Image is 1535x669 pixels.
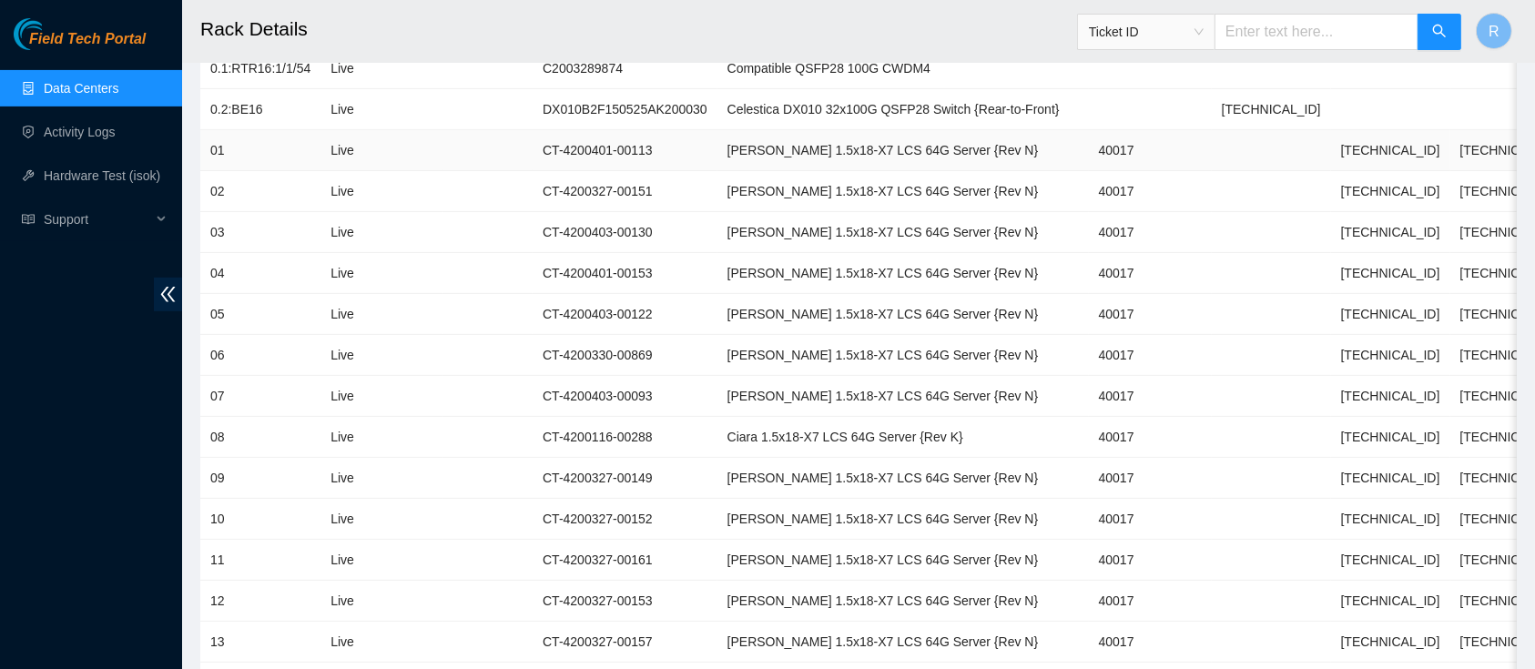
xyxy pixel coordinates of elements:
a: Activity Logs [44,125,116,139]
td: [TECHNICAL_ID] [1331,622,1450,663]
td: 40017 [1089,335,1212,376]
td: CT-4200403-00130 [533,212,717,253]
td: Live [320,540,443,581]
td: 40017 [1089,499,1212,540]
a: Hardware Test (isok) [44,168,160,183]
td: 40017 [1089,253,1212,294]
span: search [1432,24,1447,41]
td: Live [320,458,443,499]
td: [TECHNICAL_ID] [1331,130,1450,171]
td: [PERSON_NAME] 1.5x18-X7 LCS 64G Server {Rev N} [717,171,1089,212]
td: [PERSON_NAME] 1.5x18-X7 LCS 64G Server {Rev N} [717,581,1089,622]
td: 40017 [1089,540,1212,581]
td: Live [320,48,443,89]
td: [PERSON_NAME] 1.5x18-X7 LCS 64G Server {Rev N} [717,540,1089,581]
td: Compatible QSFP28 100G CWDM4 [717,48,1089,89]
td: 04 [200,253,320,294]
td: 02 [200,171,320,212]
td: [TECHNICAL_ID] [1331,458,1450,499]
td: 40017 [1089,622,1212,663]
td: Live [320,89,443,130]
td: DX010B2F150525AK200030 [533,89,717,130]
td: 13 [200,622,320,663]
td: CT-4200327-00149 [533,458,717,499]
td: 40017 [1089,171,1212,212]
td: Live [320,212,443,253]
span: double-left [154,278,182,311]
td: CT-4200401-00113 [533,130,717,171]
td: CT-4200116-00288 [533,417,717,458]
td: 40017 [1089,581,1212,622]
td: [TECHNICAL_ID] [1331,499,1450,540]
td: CT-4200327-00152 [533,499,717,540]
td: [TECHNICAL_ID] [1331,253,1450,294]
td: [PERSON_NAME] 1.5x18-X7 LCS 64G Server {Rev N} [717,335,1089,376]
td: Live [320,499,443,540]
td: CT-4200330-00869 [533,335,717,376]
td: 09 [200,458,320,499]
td: CT-4200327-00161 [533,540,717,581]
td: 03 [200,212,320,253]
td: Live [320,171,443,212]
td: CT-4200403-00122 [533,294,717,335]
span: read [22,213,35,226]
td: 40017 [1089,458,1212,499]
td: Ciara 1.5x18-X7 LCS 64G Server {Rev K} [717,417,1089,458]
td: 40017 [1089,130,1212,171]
button: R [1476,13,1512,49]
td: [TECHNICAL_ID] [1331,212,1450,253]
input: Enter text here... [1215,14,1418,50]
td: [PERSON_NAME] 1.5x18-X7 LCS 64G Server {Rev N} [717,622,1089,663]
a: Akamai TechnologiesField Tech Portal [14,33,146,56]
td: [PERSON_NAME] 1.5x18-X7 LCS 64G Server {Rev N} [717,130,1089,171]
td: Live [320,622,443,663]
td: CT-4200403-00093 [533,376,717,417]
td: 40017 [1089,417,1212,458]
td: 10 [200,499,320,540]
td: Live [320,130,443,171]
span: Ticket ID [1089,18,1204,46]
td: 12 [200,581,320,622]
td: [TECHNICAL_ID] [1331,417,1450,458]
span: Support [44,201,151,238]
td: [PERSON_NAME] 1.5x18-X7 LCS 64G Server {Rev N} [717,458,1089,499]
td: CT-4200327-00153 [533,581,717,622]
td: [PERSON_NAME] 1.5x18-X7 LCS 64G Server {Rev N} [717,212,1089,253]
td: [TECHNICAL_ID] [1331,171,1450,212]
td: [TECHNICAL_ID] [1331,294,1450,335]
td: [TECHNICAL_ID] [1331,335,1450,376]
td: CT-4200327-00157 [533,622,717,663]
td: 05 [200,294,320,335]
td: [TECHNICAL_ID] [1331,581,1450,622]
td: [PERSON_NAME] 1.5x18-X7 LCS 64G Server {Rev N} [717,253,1089,294]
td: 08 [200,417,320,458]
td: C2003289874 [533,48,717,89]
td: Live [320,253,443,294]
td: [TECHNICAL_ID] [1212,89,1331,130]
td: Live [320,581,443,622]
td: 0.1:RTR16:1/1/54 [200,48,320,89]
td: 0.2:BE16 [200,89,320,130]
span: R [1489,20,1499,43]
td: CT-4200327-00151 [533,171,717,212]
td: 06 [200,335,320,376]
td: [PERSON_NAME] 1.5x18-X7 LCS 64G Server {Rev N} [717,294,1089,335]
a: Data Centers [44,81,118,96]
td: 40017 [1089,212,1212,253]
td: 40017 [1089,294,1212,335]
td: CT-4200401-00153 [533,253,717,294]
td: 01 [200,130,320,171]
td: Live [320,417,443,458]
td: 11 [200,540,320,581]
span: Field Tech Portal [29,31,146,48]
td: [PERSON_NAME] 1.5x18-X7 LCS 64G Server {Rev N} [717,499,1089,540]
td: [PERSON_NAME] 1.5x18-X7 LCS 64G Server {Rev N} [717,376,1089,417]
td: Live [320,294,443,335]
td: 07 [200,376,320,417]
td: [TECHNICAL_ID] [1331,376,1450,417]
td: Live [320,335,443,376]
td: 40017 [1089,376,1212,417]
button: search [1418,14,1461,50]
td: Live [320,376,443,417]
td: [TECHNICAL_ID] [1331,540,1450,581]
